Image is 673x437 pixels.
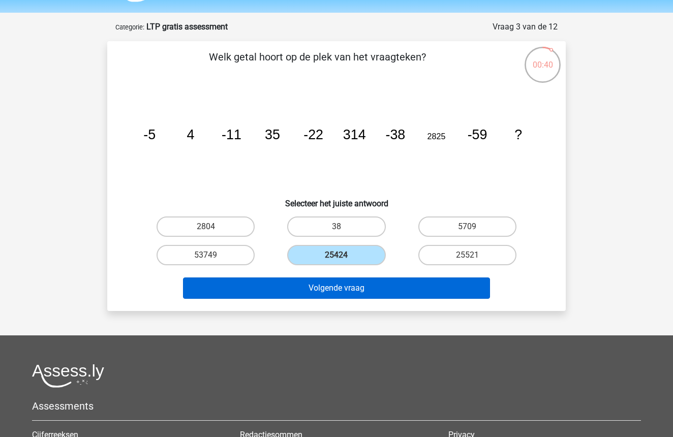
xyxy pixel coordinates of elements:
label: 2804 [157,216,255,237]
tspan: -59 [468,127,487,142]
tspan: -11 [222,127,241,142]
h6: Selecteer het juiste antwoord [124,191,549,208]
tspan: 314 [343,127,366,142]
tspan: 2825 [427,132,446,141]
div: 00:40 [524,46,562,71]
small: Categorie: [115,23,144,31]
tspan: ? [514,127,522,142]
label: 38 [287,216,385,237]
label: 25521 [418,245,516,265]
h5: Assessments [32,400,641,412]
strong: LTP gratis assessment [146,22,228,32]
p: Welk getal hoort op de plek van het vraagteken? [124,49,511,80]
label: 5709 [418,216,516,237]
button: Volgende vraag [183,277,491,299]
label: 25424 [287,245,385,265]
div: Vraag 3 van de 12 [493,21,558,33]
tspan: -22 [303,127,323,142]
tspan: -5 [143,127,156,142]
tspan: -38 [385,127,405,142]
tspan: 4 [187,127,194,142]
tspan: 35 [265,127,280,142]
img: Assessly logo [32,364,104,388]
label: 53749 [157,245,255,265]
